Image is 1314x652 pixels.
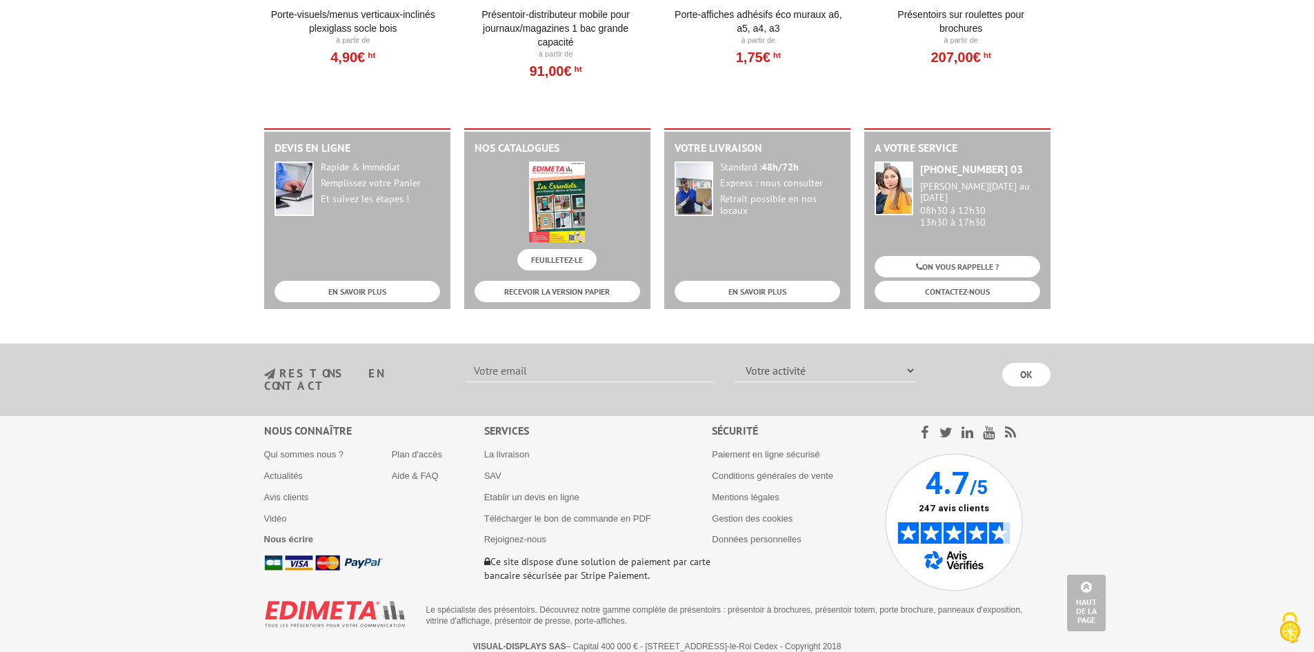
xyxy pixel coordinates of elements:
[1002,363,1051,386] input: OK
[484,449,530,460] a: La livraison
[675,161,713,216] img: widget-livraison.jpg
[321,161,440,174] div: Rapide & Immédiat
[264,368,275,380] img: newsletter.jpg
[484,534,546,544] a: Rejoignez-nous
[321,193,440,206] div: Et suivez les étapes !
[426,604,1040,626] p: Le spécialiste des présentoirs. Découvrez notre gamme complète de présentoirs : présentoir à broc...
[720,193,840,218] div: Retrait possible en nos locaux
[392,471,439,481] a: Aide & FAQ
[275,142,440,155] h2: Devis en ligne
[673,8,844,35] a: Porte-affiches adhésifs éco muraux A6, A5, A4, A3
[484,492,579,502] a: Etablir un devis en ligne
[264,368,446,392] h3: restons en contact
[1273,611,1307,645] img: Cookies (fenêtre modale)
[392,449,442,460] a: Plan d'accès
[275,281,440,302] a: EN SAVOIR PLUS
[712,449,819,460] a: Paiement en ligne sécurisé
[875,281,1040,302] a: CONTACTEZ-NOUS
[484,555,713,582] p: Ce site dispose d’une solution de paiement par carte bancaire sécurisée par Stripe Paiement.
[920,162,1023,176] strong: [PHONE_NUMBER] 03
[736,53,781,61] a: 1,75€HT
[264,449,344,460] a: Qui sommes nous ?
[875,142,1040,155] h2: A votre service
[720,177,840,190] div: Express : nous consulter
[529,161,585,242] img: edimeta.jpeg
[712,534,801,544] a: Données personnelles
[1067,575,1106,631] a: Haut de la page
[885,453,1023,591] img: Avis Vérifiés - 4.7 sur 5 - 247 avis clients
[761,161,799,173] strong: 48h/72h
[875,256,1040,277] a: ON VOUS RAPPELLE ?
[529,67,581,75] a: 91,00€HT
[875,161,913,215] img: widget-service.jpg
[264,471,303,481] a: Actualités
[475,142,640,155] h2: Nos catalogues
[275,161,314,216] img: widget-devis.jpg
[484,423,713,439] div: Services
[675,142,840,155] h2: Votre livraison
[268,8,439,35] a: Porte-Visuels/Menus verticaux-inclinés plexiglass socle bois
[770,50,781,60] sup: HT
[930,53,991,61] a: 207,00€HT
[720,161,840,174] div: Standard :
[517,249,597,270] a: FEUILLETEZ-LE
[981,50,991,60] sup: HT
[1266,605,1314,652] button: Cookies (fenêtre modale)
[712,492,779,502] a: Mentions légales
[484,513,651,524] a: Télécharger le bon de commande en PDF
[277,642,1038,651] p: – Capital 400 000 € - [STREET_ADDRESS]-le-Roi Cedex - Copyright 2018
[920,181,1040,204] div: [PERSON_NAME][DATE] au [DATE]
[475,281,640,302] a: RECEVOIR LA VERSION PAPIER
[473,642,566,651] strong: VISUAL-DISPLAYS SAS
[675,281,840,302] a: EN SAVOIR PLUS
[264,534,314,544] a: Nous écrire
[712,513,793,524] a: Gestion des cookies
[365,50,375,60] sup: HT
[712,423,885,439] div: Sécurité
[264,492,309,502] a: Avis clients
[876,8,1046,35] a: Présentoirs sur roulettes pour brochures
[264,423,484,439] div: Nous connaître
[572,64,582,74] sup: HT
[673,35,844,46] p: À partir de
[484,471,501,481] a: SAV
[268,35,439,46] p: À partir de
[712,471,833,481] a: Conditions générales de vente
[470,49,641,60] p: À partir de
[466,359,714,382] input: Votre email
[920,181,1040,228] div: 08h30 à 12h30 13h30 à 17h30
[264,513,287,524] a: Vidéo
[321,177,440,190] div: Remplissez votre Panier
[470,8,641,49] a: Présentoir-Distributeur mobile pour journaux/magazines 1 bac grande capacité
[876,35,1046,46] p: À partir de
[330,53,375,61] a: 4,90€HT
